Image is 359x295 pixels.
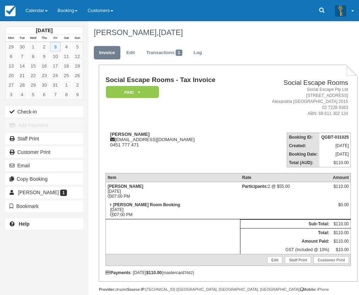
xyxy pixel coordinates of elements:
[61,90,72,99] a: 8
[39,42,50,52] a: 2
[6,71,17,80] a: 20
[50,80,61,90] a: 31
[61,34,72,42] th: Sat
[5,218,83,230] a: Help
[240,173,331,182] th: Rate
[242,184,268,189] strong: Participants
[287,141,319,150] th: Created:
[61,42,72,52] a: 4
[50,52,61,61] a: 10
[17,90,28,99] a: 4
[108,184,143,189] strong: [PERSON_NAME]
[331,219,351,228] td: $110.00
[106,201,240,219] td: [DATE] 07:00 PM
[50,61,61,71] a: 17
[72,90,83,99] a: 9
[301,287,315,291] strong: Mobile
[249,87,348,117] address: Social Escape Pty Ltd [STREET_ADDRESS] Alexandria [GEOGRAPHIC_DATA] 2015 02 7228 9363 ABN: 69 611...
[267,256,282,264] a: Edit
[5,146,83,158] a: Customer Print
[188,46,207,60] a: Log
[6,42,17,52] a: 29
[72,52,83,61] a: 12
[99,287,115,291] strong: Provider:
[5,106,83,117] button: Check-in
[39,34,50,42] th: Thu
[50,71,61,80] a: 24
[50,34,61,42] th: Fri
[6,52,17,61] a: 6
[331,173,351,182] th: Amount
[39,61,50,71] a: 16
[17,61,28,71] a: 14
[106,86,159,98] em: Paid
[321,135,349,140] strong: QGBT-031025
[176,50,182,56] span: 1
[6,61,17,71] a: 13
[94,28,353,37] h1: [PERSON_NAME],
[5,201,83,212] button: Bookmark
[240,245,331,254] td: GST (Included @ 10%)
[146,270,161,275] strong: $110.00
[314,256,349,264] a: Customer Print
[61,80,72,90] a: 1
[319,158,351,167] td: $110.00
[28,90,39,99] a: 5
[28,52,39,61] a: 8
[72,80,83,90] a: 2
[333,202,349,213] div: $0.00
[5,133,83,144] a: Staff Print
[17,80,28,90] a: 28
[61,52,72,61] a: 11
[141,46,188,60] a: Transactions1
[5,173,83,185] button: Copy Booking
[28,80,39,90] a: 29
[287,150,319,158] th: Booking Date:
[72,71,83,80] a: 26
[5,120,83,131] button: Add Payment
[287,133,319,141] th: Booking ID:
[113,202,180,207] strong: [PERSON_NAME] Room Booking
[184,271,193,275] small: 7662
[249,79,348,87] h2: Social Escape Rooms
[319,150,351,158] td: [DATE]
[6,80,17,90] a: 27
[19,221,29,227] b: Help
[17,52,28,61] a: 7
[319,141,351,150] td: [DATE]
[331,245,351,254] td: $10.00
[36,28,52,33] strong: [DATE]
[240,228,331,237] th: Total:
[72,42,83,52] a: 5
[159,28,183,37] span: [DATE]
[72,61,83,71] a: 19
[106,182,240,201] td: [DATE] 07:00 PM
[240,237,331,245] th: Amount Paid:
[110,132,150,137] strong: [PERSON_NAME]
[39,52,50,61] a: 9
[5,160,83,171] button: Email
[5,6,16,16] img: checkfront-main-nav-mini-logo.png
[240,182,331,201] td: 2 @ $55.00
[106,270,131,275] strong: Payments
[285,256,311,264] a: Staff Print
[61,61,72,71] a: 18
[50,90,61,99] a: 7
[106,270,351,275] div: : [DATE] (mastercard )
[28,42,39,52] a: 1
[39,71,50,80] a: 23
[106,132,246,147] div: [EMAIL_ADDRESS][DOMAIN_NAME] 0451 777 471
[39,90,50,99] a: 6
[127,287,146,291] strong: Source IP:
[333,184,349,195] div: $110.00
[106,173,240,182] th: Item
[39,80,50,90] a: 30
[5,187,83,198] a: [PERSON_NAME] 1
[6,34,17,42] th: Mon
[240,219,331,228] th: Sub-Total:
[106,86,156,99] a: Paid
[17,42,28,52] a: 30
[28,34,39,42] th: Wed
[331,228,351,237] td: $110.00
[287,158,319,167] th: Total (AUD):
